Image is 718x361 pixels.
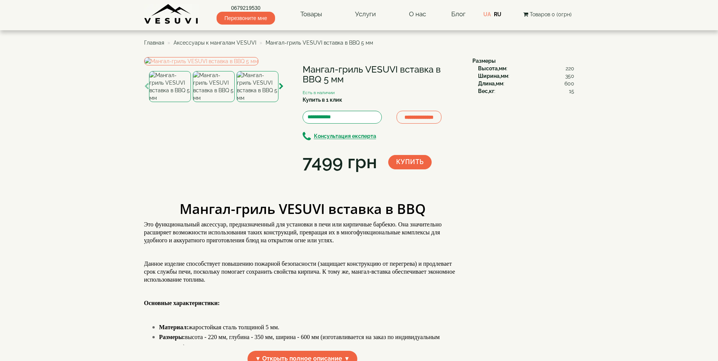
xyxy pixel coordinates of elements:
[472,58,496,64] b: Размеры
[565,72,574,80] span: 350
[303,90,335,95] small: Есть в наличии
[478,87,574,95] div: :
[314,133,376,139] b: Консультация експерта
[144,300,220,306] span: Основные характеристики:
[159,324,189,330] span: Материал:
[521,10,574,19] button: Товаров 0 (0грн)
[478,80,574,87] div: :
[564,80,574,87] span: 600
[159,334,440,350] span: высота - 220 мм, глубина - 350 мм, ширина - 600 мм (изготавливается на заказ по индивидуальным ра...
[144,260,455,283] span: Данное изделие способствует повышению пожарной безопасности (защищает конструкцию от перегрева) и...
[180,200,426,218] span: Мангал-гриль VESUVI вставка в BBQ
[451,10,466,18] a: Блог
[237,71,278,102] img: Мангал-гриль VESUVI вставка в BBQ 5 мм
[266,40,373,46] span: Мангал-гриль VESUVI вставка в BBQ 5 мм
[401,6,434,23] a: О нас
[144,57,258,65] img: Мангал-гриль VESUVI вставка в BBQ 5 мм
[174,40,256,46] a: Аксессуары к мангалам VESUVI
[303,149,377,175] div: 7499 грн
[293,6,330,23] a: Товары
[530,11,572,17] span: Товаров 0 (0грн)
[347,6,383,23] a: Услуги
[478,65,506,71] b: Высота,мм
[483,11,491,17] a: UA
[144,4,199,25] img: Завод VESUVI
[388,155,432,169] button: Купить
[478,72,574,80] div: :
[478,73,508,79] b: Ширина,мм
[159,334,185,340] span: Размеры:
[478,65,574,72] div: :
[478,81,503,87] b: Длина,мм
[303,65,461,85] h1: Мангал-гриль VESUVI вставка в BBQ 5 мм
[494,11,501,17] a: RU
[566,65,574,72] span: 220
[217,12,275,25] span: Перезвоните мне
[569,87,574,95] span: 15
[144,40,164,46] a: Главная
[149,71,191,102] img: Мангал-гриль VESUVI вставка в BBQ 5 мм
[159,324,280,330] span: жаростойкая сталь толщиной 5 мм.
[303,96,342,104] label: Купить в 1 клик
[478,88,494,94] b: Вес,кг
[144,221,442,243] span: Это функциональный аксессуар, предназначенный для установки в печи или кирпичные барбекю. Она зна...
[217,4,275,12] a: 0679219530
[193,71,235,102] img: Мангал-гриль VESUVI вставка в BBQ 5 мм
